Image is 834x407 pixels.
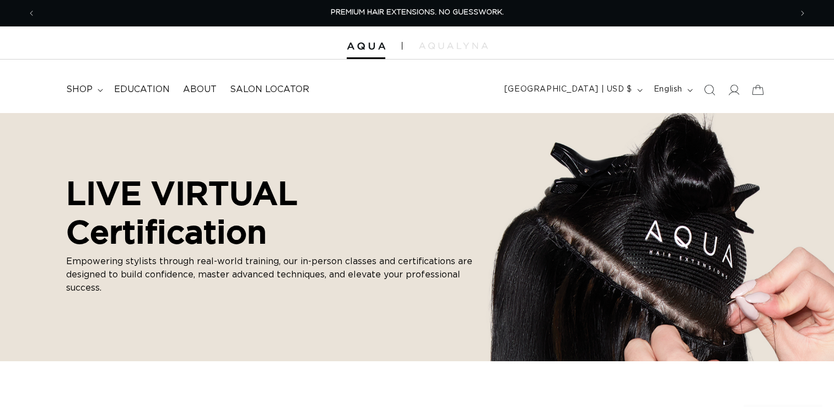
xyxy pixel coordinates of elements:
span: PREMIUM HAIR EXTENSIONS. NO GUESSWORK. [331,9,504,16]
span: About [183,84,217,95]
span: Education [114,84,170,95]
summary: Search [697,78,722,102]
span: [GEOGRAPHIC_DATA] | USD $ [504,84,632,95]
a: About [176,77,223,102]
p: Empowering stylists through real-world training, our in-person classes and certifications are des... [66,255,485,295]
img: aqualyna.com [419,42,488,49]
a: Education [107,77,176,102]
img: Aqua Hair Extensions [347,42,385,50]
button: Next announcement [790,3,815,24]
h2: LIVE VIRTUAL Certification [66,174,485,250]
span: English [654,84,682,95]
button: [GEOGRAPHIC_DATA] | USD $ [498,79,647,100]
button: Previous announcement [19,3,44,24]
summary: shop [60,77,107,102]
span: Salon Locator [230,84,309,95]
button: English [647,79,697,100]
span: shop [66,84,93,95]
a: Salon Locator [223,77,316,102]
